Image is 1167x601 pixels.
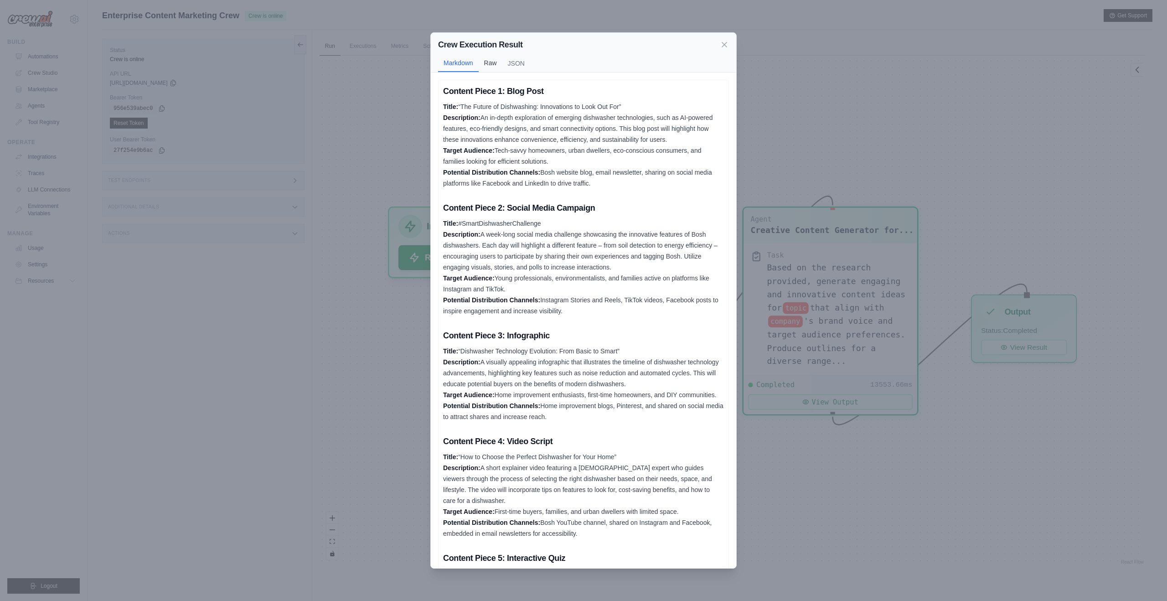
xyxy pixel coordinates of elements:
strong: Description: [443,358,480,366]
strong: Title: [443,453,458,461]
p: “How to Choose the Perfect Dishwasher for Your Home” A short explainer video featuring a [DEMOGRA... [443,451,724,539]
strong: Potential Distribution Channels: [443,296,540,304]
p: “The Future of Dishwashing: Innovations to Look Out For” An in-depth exploration of emerging dish... [443,101,724,189]
strong: Target Audience: [443,275,495,282]
strong: Target Audience: [443,391,495,399]
h3: Content Piece 3: Infographic [443,329,724,342]
strong: Target Audience: [443,508,495,515]
strong: Target Audience: [443,147,495,154]
h3: Content Piece 2: Social Media Campaign [443,202,724,214]
strong: Description: [443,464,480,471]
strong: Description: [443,114,480,121]
h3: Content Piece 4: Video Script [443,435,724,448]
strong: Title: [443,347,458,355]
strong: Potential Distribution Channels: [443,519,540,526]
strong: Potential Distribution Channels: [443,169,540,176]
p: #SmartDishwasherChallenge A week-long social media challenge showcasing the innovative features o... [443,218,724,316]
strong: Description: [443,231,480,238]
strong: Title: [443,103,458,110]
strong: Title: [443,220,458,227]
button: Raw [479,54,502,72]
button: Markdown [438,55,479,72]
strong: Potential Distribution Channels: [443,402,540,409]
button: JSON [502,55,530,72]
h3: Content Piece 1: Blog Post [443,85,724,98]
h3: Content Piece 5: Interactive Quiz [443,552,724,565]
p: “Dishwasher Technology Evolution: From Basic to Smart” A visually appealing infographic that illu... [443,346,724,422]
